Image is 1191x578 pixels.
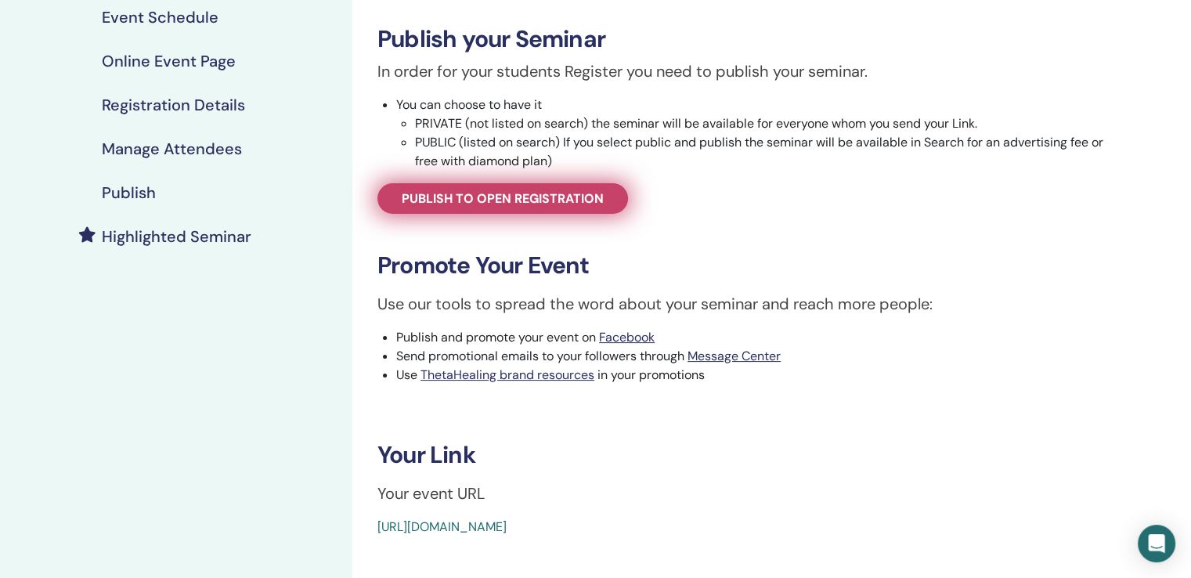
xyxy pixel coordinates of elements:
[102,8,218,27] h4: Event Schedule
[402,190,604,207] span: Publish to open registration
[102,139,242,158] h4: Manage Attendees
[102,52,236,70] h4: Online Event Page
[688,348,781,364] a: Message Center
[102,96,245,114] h4: Registration Details
[377,25,1121,53] h3: Publish your Seminar
[377,60,1121,83] p: In order for your students Register you need to publish your seminar.
[396,328,1121,347] li: Publish and promote your event on
[377,251,1121,280] h3: Promote Your Event
[377,183,628,214] a: Publish to open registration
[102,227,251,246] h4: Highlighted Seminar
[1138,525,1175,562] div: Open Intercom Messenger
[377,518,507,535] a: [URL][DOMAIN_NAME]
[102,183,156,202] h4: Publish
[377,441,1121,469] h3: Your Link
[396,96,1121,171] li: You can choose to have it
[415,133,1121,171] li: PUBLIC (listed on search) If you select public and publish the seminar will be available in Searc...
[420,367,594,383] a: ThetaHealing brand resources
[396,347,1121,366] li: Send promotional emails to your followers through
[396,366,1121,385] li: Use in your promotions
[377,292,1121,316] p: Use our tools to spread the word about your seminar and reach more people:
[415,114,1121,133] li: PRIVATE (not listed on search) the seminar will be available for everyone whom you send your Link.
[377,482,1121,505] p: Your event URL
[599,329,655,345] a: Facebook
